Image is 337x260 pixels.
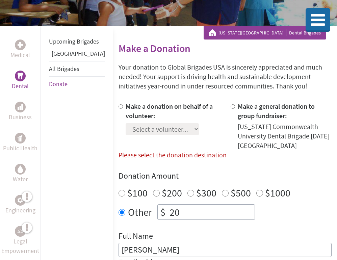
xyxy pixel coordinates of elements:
p: Business [9,112,32,122]
p: Engineering [5,206,35,215]
img: Dental [18,73,23,79]
a: All Brigades [49,65,79,73]
a: WaterWater [13,164,28,184]
input: Enter Full Name [119,243,332,257]
a: [GEOGRAPHIC_DATA] [52,50,105,57]
p: Legal Empowerment [1,237,39,256]
a: BusinessBusiness [9,102,32,122]
h2: Make a Donation [119,42,332,54]
img: Water [18,165,23,173]
img: Engineering [18,198,23,203]
div: Business [15,102,26,112]
p: Medical [10,50,30,60]
div: Legal Empowerment [15,226,26,237]
a: MedicalMedical [10,40,30,60]
label: Make a general donation to group fundraiser: [238,102,315,120]
label: Other [128,204,152,220]
div: Dental [15,71,26,81]
div: Public Health [15,133,26,144]
label: $300 [196,186,216,199]
p: Your donation to Global Brigades USA is sincerely appreciated and much needed! Your support is dr... [119,62,332,91]
img: Legal Empowerment [18,229,23,233]
label: $100 [127,186,148,199]
img: Business [18,104,23,110]
a: [US_STATE][GEOGRAPHIC_DATA] [218,29,286,36]
label: $1000 [265,186,290,199]
li: Donate [49,77,105,92]
div: Water [15,164,26,175]
label: Please select the donation destination [119,151,227,159]
a: EngineeringEngineering [5,195,35,215]
a: Legal EmpowermentLegal Empowerment [1,226,39,256]
div: $ [158,205,168,219]
p: Water [13,175,28,184]
li: Guatemala [49,49,105,61]
label: $500 [231,186,251,199]
div: Engineering [15,195,26,206]
div: Dental Brigades [209,29,321,36]
img: Medical [18,42,23,48]
img: Public Health [18,135,23,141]
a: DentalDental [12,71,29,91]
div: Medical [15,40,26,50]
li: Upcoming Brigades [49,34,105,49]
li: All Brigades [49,61,105,77]
label: $200 [162,186,182,199]
label: Full Name [119,231,153,243]
p: Public Health [3,144,37,153]
h4: Donation Amount [119,171,332,181]
a: Public HealthPublic Health [3,133,37,153]
a: Donate [49,80,68,88]
input: Enter Amount [168,205,255,219]
p: Dental [12,81,29,91]
label: Make a donation on behalf of a volunteer: [126,102,213,120]
div: [US_STATE] Commonwealth University Dental Brigade [DATE] [GEOGRAPHIC_DATA] [238,122,332,150]
a: Upcoming Brigades [49,37,99,45]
